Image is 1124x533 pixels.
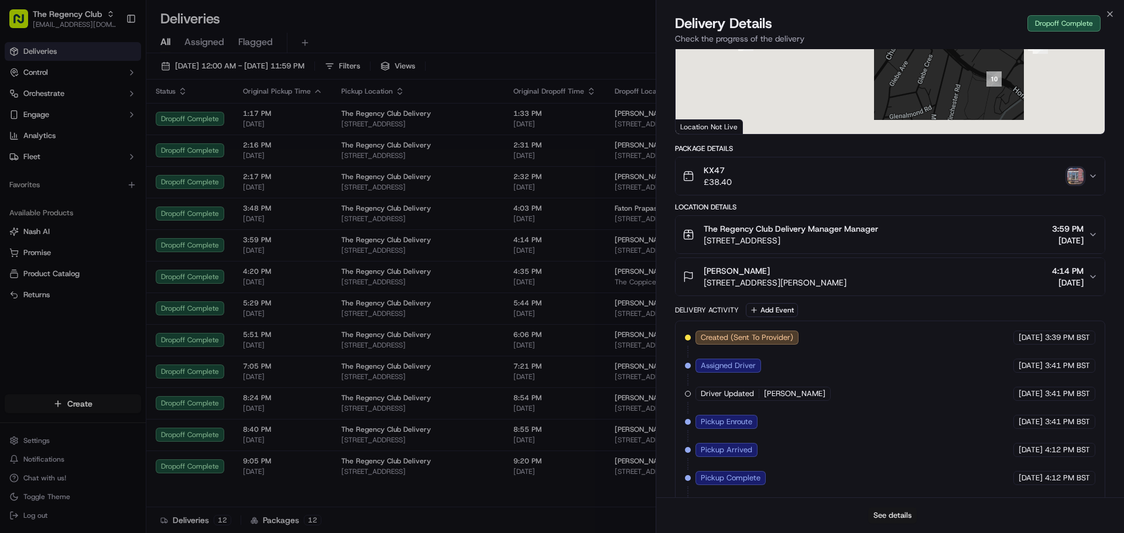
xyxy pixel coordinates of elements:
p: Welcome 👋 [12,47,213,66]
span: The Regency Club Delivery Manager Manager [704,223,878,235]
span: [DATE] [1052,235,1084,246]
span: [DATE] [1019,473,1043,483]
img: Joana Marie Avellanoza [12,202,30,221]
span: [DATE] [164,213,188,222]
div: Package Details [675,144,1105,153]
span: [DATE] [1019,445,1043,455]
span: Pickup Enroute [701,417,752,427]
span: [PERSON_NAME] [704,265,770,277]
span: • [157,213,162,222]
span: 3:39 PM BST [1045,332,1090,343]
span: 3:41 PM BST [1045,417,1090,427]
span: Knowledge Base [23,262,90,273]
span: Pickup Arrived [701,445,752,455]
a: Powered byPylon [83,290,142,299]
div: 10 [986,71,1002,87]
span: [DATE] [104,181,128,191]
span: Driver Updated [701,388,754,399]
span: 3:41 PM BST [1045,360,1090,371]
button: The Regency Club Delivery Manager Manager[STREET_ADDRESS]3:59 PM[DATE] [676,216,1105,253]
img: 1753817452368-0c19585d-7be3-40d9-9a41-2dc781b3d1eb [25,112,46,133]
span: KX47 [704,164,732,176]
div: 📗 [12,263,21,272]
span: [PERSON_NAME] [764,388,825,399]
img: 1736555255976-a54dd68f-1ca7-489b-9aae-adbdc363a1c4 [23,182,33,191]
div: We're available if you need us! [53,123,161,133]
span: Pickup Complete [701,473,760,483]
span: 3:59 PM [1052,223,1084,235]
img: 1736555255976-a54dd68f-1ca7-489b-9aae-adbdc363a1c4 [12,112,33,133]
span: API Documentation [111,262,188,273]
span: [DATE] [1052,277,1084,288]
span: 4:14 PM [1052,265,1084,277]
span: Pylon [116,290,142,299]
button: KX47£38.40photo_proof_of_delivery image [676,157,1105,195]
span: [DATE] [1019,332,1043,343]
a: 💻API Documentation [94,257,193,278]
button: Add Event [746,303,798,317]
span: [PERSON_NAME] [36,181,95,191]
button: Start new chat [199,115,213,129]
div: 💻 [99,263,108,272]
span: [DATE] [1019,388,1043,399]
span: [DATE] [1019,417,1043,427]
span: [STREET_ADDRESS][PERSON_NAME] [704,277,847,288]
span: 4:12 PM BST [1045,473,1090,483]
div: Start new chat [53,112,192,123]
button: [PERSON_NAME][STREET_ADDRESS][PERSON_NAME]4:14 PM[DATE] [676,258,1105,295]
input: Got a question? Start typing here... [30,75,211,88]
span: Created (Sent To Provider) [701,332,793,343]
span: 4:12 PM BST [1045,445,1090,455]
span: Assigned Driver [701,360,756,371]
span: [STREET_ADDRESS] [704,235,878,246]
span: [PERSON_NAME] [PERSON_NAME] [36,213,155,222]
span: [DATE] [1019,360,1043,371]
img: photo_proof_of_delivery image [1067,168,1084,184]
span: Delivery Details [675,14,772,33]
button: See details [868,507,917,524]
div: Location Details [675,202,1105,212]
span: • [97,181,101,191]
div: Delivery Activity [675,305,739,315]
button: See all [181,150,213,164]
a: 📗Knowledge Base [7,257,94,278]
img: 1736555255976-a54dd68f-1ca7-489b-9aae-adbdc363a1c4 [23,214,33,223]
span: 3:41 PM BST [1045,388,1090,399]
div: Past conversations [12,152,78,161]
span: £38.40 [704,176,732,188]
img: Nash [12,12,35,35]
p: Check the progress of the delivery [675,33,1105,44]
img: Bea Lacdao [12,170,30,189]
div: Location Not Live [676,119,743,134]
